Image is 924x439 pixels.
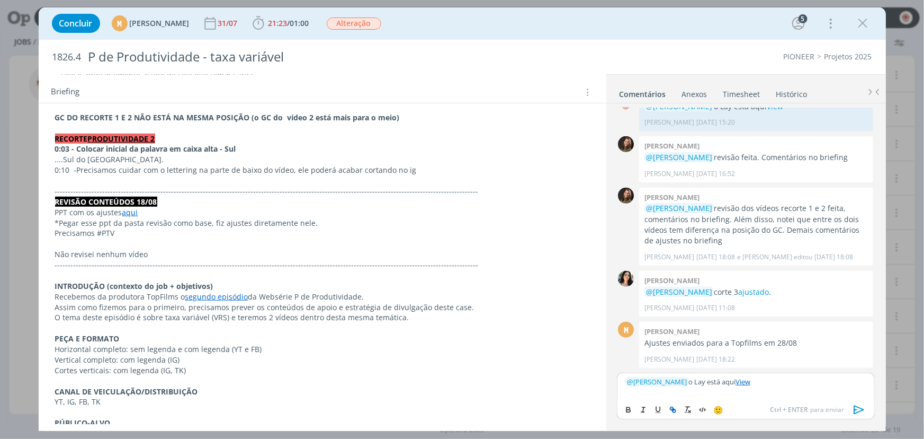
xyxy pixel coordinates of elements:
a: Comentários [619,84,667,100]
p: [PERSON_NAME] [644,355,694,364]
p: Ajustes enviados para a Topfilms em 28/08 [644,338,868,348]
span: [DATE] 18:22 [696,355,735,364]
button: 🙂 [711,403,725,416]
div: 31/07 [218,20,240,27]
span: Alteração [327,17,381,30]
img: J [618,188,634,204]
a: segundo episódio [185,292,248,302]
a: View [767,101,783,111]
a: View [735,377,750,387]
strong: 0:03 - Colocar inicial da palavra em caixa alta - Sul [55,144,236,154]
b: [PERSON_NAME] [644,276,699,285]
span: 🙂 [713,405,723,415]
p: O tema deste episódio é sobre taxa variável (VRS) e teremos 2 vídeos dentro desta mesma temática. [55,312,590,323]
p: YT, IG, FB, TK [55,397,590,407]
div: M [618,322,634,338]
p: Não revisei nenhum vídeo [55,249,590,260]
p: [PERSON_NAME] [644,169,694,179]
span: 0:10 - [55,165,77,175]
p: corte 3 . [644,287,868,297]
p: -------------------------------------------------------------------------------------------------... [55,260,590,270]
button: M[PERSON_NAME] [112,15,190,31]
span: [DATE] 18:08 [814,252,853,262]
span: e [PERSON_NAME] editou [737,252,812,262]
div: dialog [39,7,886,431]
strong: GC DO RECORTE 1 E 2 NÃO ESTÁ NA MESMA POSIÇÃO (o GC do vídeo 2 está mais para o meio) [55,112,400,122]
strong: CANAL DE VEICULAÇÃO/DISTRIBUIÇÃO [55,387,198,397]
b: [PERSON_NAME] [644,141,699,151]
span: @[PERSON_NAME] [646,287,712,297]
b: [PERSON_NAME] [644,192,699,202]
button: 5 [790,15,807,32]
span: Ctrl + ENTER [770,405,811,415]
a: ajustado [738,287,769,297]
p: Vertical completo: com legenda (IG) [55,355,590,365]
span: [DATE] 16:52 [696,169,735,179]
span: [DATE] 15:20 [696,118,735,127]
strong: REVISÃO CONTEÚDOS 18/08 [55,197,157,207]
button: Alteração [326,17,382,30]
p: Recebemos da produtora TopFilms o da Websérie P de Produtividade. [55,292,590,302]
a: Projetos 2025 [824,51,872,62]
span: [DATE] 11:08 [696,303,735,313]
span: / [288,18,290,28]
span: [DATE] 18:08 [696,252,735,262]
button: Concluir [52,14,100,33]
strong: INTRODUÇÃO (contexto do job + objetivos) [55,281,213,291]
img: T [618,271,634,287]
strong: PÚBLICO-ALVO [55,418,111,428]
div: Anexos [682,89,707,100]
span: @[PERSON_NAME] [646,101,712,111]
a: PIONEER [784,51,815,62]
span: 01:00 [290,18,309,28]
strong: RECORTE [55,134,88,144]
p: Horizontal completo: sem legenda e com legenda (YT e FB) [55,344,590,355]
span: @ [627,377,633,387]
p: o Lay está aqui [625,377,866,387]
a: aqui [122,207,138,217]
p: Precisamos cuidar com o lettering na parte de baixo do vídeo, ele poderá acabar cortando no ig [55,165,590,175]
span: Concluir [59,19,93,28]
span: Briefing [51,85,80,99]
div: M [112,15,128,31]
span: @[PERSON_NAME] [646,203,712,213]
p: PPT com os ajustes [55,207,590,218]
div: P de Produtividade - taxa variável [84,44,526,70]
p: [PERSON_NAME] [644,118,694,127]
p: revisão feita. Comentários no briefing [644,152,868,163]
button: 21:23/01:00 [250,15,312,32]
span: 21:23 [268,18,288,28]
span: [PERSON_NAME] [130,20,190,27]
p: revisão dos vídeos recorte 1 e 2 feita, comentários no briefing. Além disso, notei que entre os d... [644,203,868,247]
p: -------------------------------------------------------------------------------------------------... [55,186,590,197]
a: Timesheet [723,84,761,100]
span: para enviar [770,405,845,415]
span: [PERSON_NAME] [627,377,687,387]
p: Assim como fizemos para o primeiro, precisamos prever os conteúdos de apoio e estratégia de divul... [55,302,590,313]
p: ....Sul do [GEOGRAPHIC_DATA]. [55,154,590,165]
strong: PEÇA E FORMATO [55,333,120,344]
p: Precisamos #PTV [55,228,590,239]
p: Cortes verticais: com legenda (IG, TK) [55,365,590,376]
div: 5 [799,14,808,23]
b: [PERSON_NAME] [644,327,699,336]
p: [PERSON_NAME] [644,252,694,262]
img: J [618,136,634,152]
a: PRODUTIVIDADE 2 [88,134,155,144]
a: Histórico [776,84,808,100]
span: @[PERSON_NAME] [646,152,712,162]
p: *Pegar esse ppt da pasta revisão como base, fiz ajustes diretamente nele. [55,218,590,229]
span: 1826.4 [52,51,82,63]
p: [PERSON_NAME] [644,303,694,313]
